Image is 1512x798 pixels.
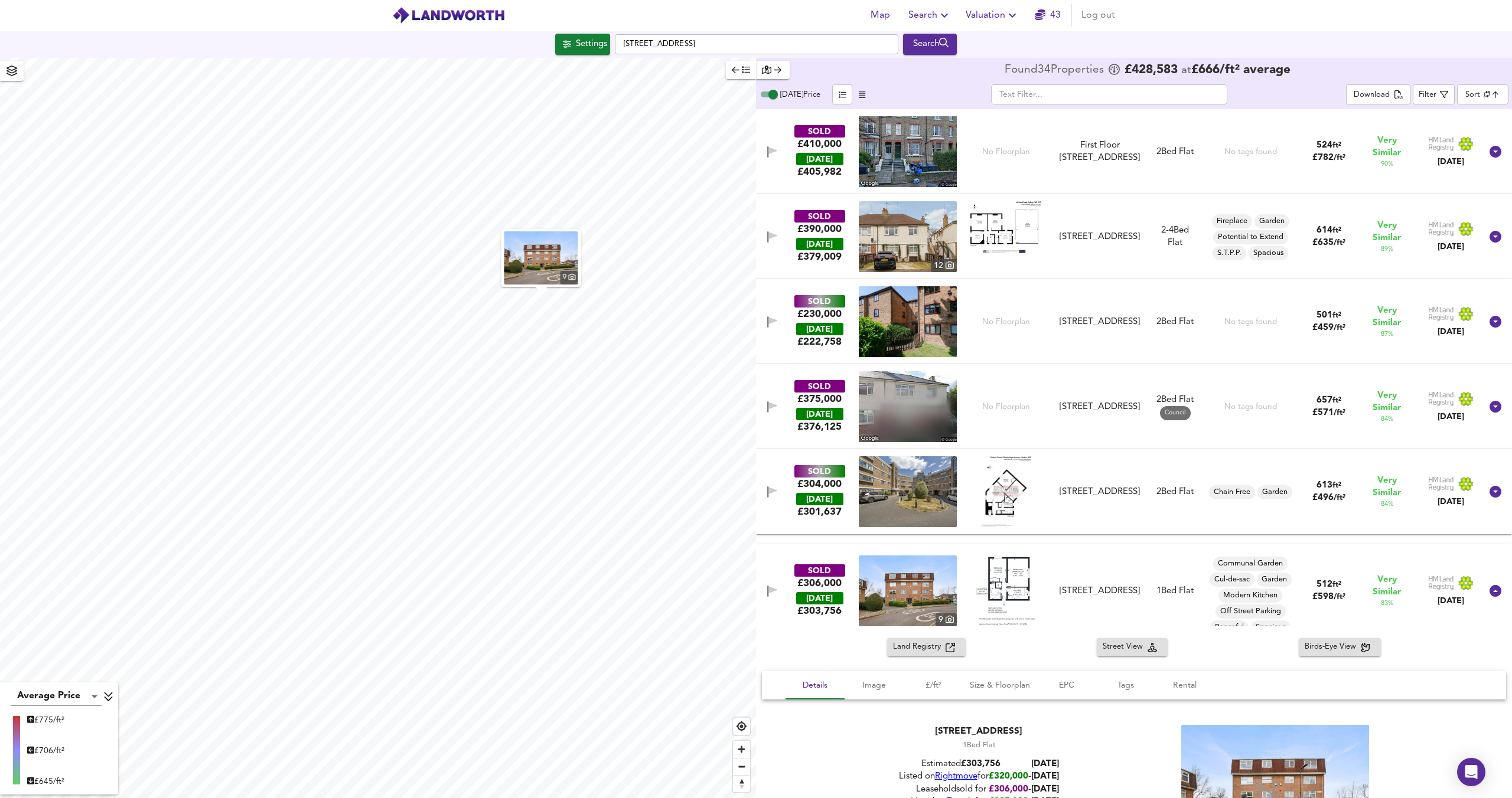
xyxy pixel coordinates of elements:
[615,34,898,54] input: Enter a location...
[1370,135,1403,159] span: Very Similar
[392,6,505,24] img: logo
[1191,64,1291,76] span: £ 666 / ft² average
[1465,89,1480,100] div: Sort
[756,544,1512,638] div: SOLD£306,000 [DATE]£303,756property thumbnail 9 Floorplan[STREET_ADDRESS]1Bed FlatCommunal Garden...
[1055,486,1145,498] div: Flat 8, Victoria Court, Kingsbridge Avenue, W3 9AH
[1317,396,1332,405] span: 657
[859,555,957,626] img: property thumbnail
[1370,220,1403,244] span: Very Similar
[1312,493,1345,502] span: £ 496
[796,238,843,250] div: [DATE]
[1488,400,1503,414] svg: Show Details
[899,758,1059,770] div: Estimated
[903,34,957,55] button: Search
[1370,574,1403,598] span: Very Similar
[1251,620,1291,635] div: Spacious
[1370,390,1403,414] span: Very Similar
[1332,581,1341,588] span: ft²
[797,223,842,236] div: £390,000
[859,371,957,442] img: streetview
[991,84,1227,104] input: Text Filter...
[1317,226,1332,235] span: 614
[733,758,750,775] span: Zoom out
[797,577,842,590] div: £306,000
[1257,487,1292,498] span: Garden
[756,279,1512,364] div: SOLD£230,000 [DATE]£222,758property thumbnailNo Floorplan[STREET_ADDRESS]2Bed FlatNo tags found50...
[1317,311,1332,320] span: 501
[1077,4,1120,27] button: Log out
[1413,84,1454,104] button: Filter
[852,678,897,693] span: Image
[27,776,64,787] div: £ 645/ft²
[794,465,845,478] div: SOLD
[859,555,957,626] a: property thumbnail 9
[1334,154,1345,162] span: / ft²
[1160,408,1191,417] span: Council
[1060,585,1140,597] div: [STREET_ADDRESS]
[1213,248,1246,259] span: S.T.P.P.
[1317,141,1332,150] span: 524
[982,146,1030,158] span: No Floorplan
[797,604,842,617] span: £ 303,756
[899,740,1059,751] div: 1 Bed Flat
[989,785,1028,794] span: £ 306,000
[797,335,842,348] span: £ 222,758
[982,401,1030,413] span: No Floorplan
[866,7,894,24] span: Map
[27,714,64,726] div: £ 775/ft²
[1428,476,1474,492] img: Land Registry
[1488,315,1503,329] svg: Show Details
[555,34,610,55] button: Settings
[1428,136,1474,152] img: Land Registry
[794,210,845,223] div: SOLD
[1419,89,1436,102] div: Filter
[859,201,957,272] img: property thumbnail
[1035,7,1061,24] a: 43
[1428,391,1474,407] img: Land Registry
[733,741,750,758] span: Zoom in
[1249,246,1288,260] div: Spacious
[976,555,1035,626] img: Floorplan
[1332,397,1341,404] span: ft²
[859,286,957,357] img: property thumbnail
[1257,573,1292,587] div: Garden
[1097,638,1168,656] button: Street View
[1218,588,1282,603] div: Modern Kitchen
[1457,84,1508,104] div: Sort
[1156,316,1194,328] div: 2 Bed Flat
[756,109,1512,194] div: SOLD£410,000 [DATE]£405,982No FloorplanFirst Floor [STREET_ADDRESS]2Bed FlatNo tags found524ft²£7...
[1381,499,1393,509] span: 84 %
[1346,84,1410,104] button: Download
[1312,593,1345,601] span: £ 598
[797,138,842,151] div: £410,000
[989,772,1028,781] span: £ 320,000
[1317,580,1332,589] span: 512
[1332,482,1341,489] span: ft²
[1428,221,1474,237] img: Land Registry
[1060,231,1140,243] div: [STREET_ADDRESS]
[1428,326,1474,338] div: [DATE]
[1346,84,1410,104] div: split button
[935,772,977,781] span: Rightmove
[1029,4,1067,27] button: 43
[733,776,750,792] span: Reset bearing to north
[1060,401,1140,413] div: [STREET_ADDRESS]
[861,4,899,27] button: Map
[501,229,581,287] button: property thumbnail 9
[1254,216,1289,227] span: Garden
[1370,305,1403,329] span: Very Similar
[1213,246,1246,260] div: S.T.P.P.
[1156,585,1194,597] div: 1 Bed Flat
[1488,584,1503,598] svg: Show Details
[1428,241,1474,253] div: [DATE]
[794,564,845,577] div: SOLD
[797,250,842,263] span: £ 379,009
[911,678,956,693] span: £/ft²
[1060,486,1140,498] div: [STREET_ADDRESS]
[1212,214,1252,228] div: Fireplace
[1213,232,1288,243] span: Potential to Extend
[904,4,956,27] button: Search
[1251,622,1291,633] span: Spacious
[1299,638,1381,656] button: Birds-Eye View
[1161,224,1189,250] div: Flat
